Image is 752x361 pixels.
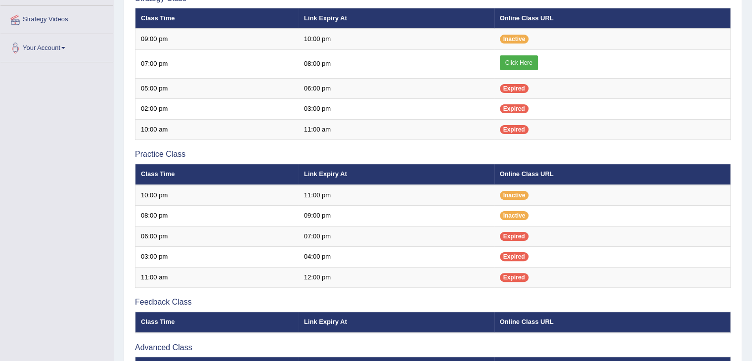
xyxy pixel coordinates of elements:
th: Class Time [135,164,299,185]
th: Online Class URL [494,8,731,29]
td: 08:00 pm [135,206,299,226]
td: 03:00 pm [299,99,494,120]
td: 07:00 pm [299,226,494,247]
h3: Advanced Class [135,343,731,352]
td: 12:00 pm [299,267,494,288]
a: Click Here [500,55,538,70]
td: 10:00 pm [299,29,494,49]
td: 02:00 pm [135,99,299,120]
span: Expired [500,252,529,261]
th: Link Expiry At [299,8,494,29]
span: Inactive [500,191,529,200]
td: 08:00 pm [299,49,494,78]
span: Expired [500,84,529,93]
td: 09:00 pm [135,29,299,49]
td: 10:00 pm [135,185,299,206]
td: 07:00 pm [135,49,299,78]
th: Link Expiry At [299,312,494,333]
a: Strategy Videos [0,6,113,31]
span: Inactive [500,211,529,220]
span: Inactive [500,35,529,44]
a: Your Account [0,34,113,59]
td: 10:00 am [135,119,299,140]
span: Expired [500,273,529,282]
th: Class Time [135,8,299,29]
span: Expired [500,104,529,113]
span: Expired [500,125,529,134]
th: Link Expiry At [299,164,494,185]
td: 06:00 pm [299,78,494,99]
th: Online Class URL [494,164,731,185]
h3: Feedback Class [135,298,731,307]
td: 11:00 am [135,267,299,288]
td: 06:00 pm [135,226,299,247]
td: 11:00 pm [299,185,494,206]
th: Class Time [135,312,299,333]
td: 03:00 pm [135,247,299,268]
td: 11:00 am [299,119,494,140]
td: 04:00 pm [299,247,494,268]
td: 05:00 pm [135,78,299,99]
span: Expired [500,232,529,241]
th: Online Class URL [494,312,731,333]
td: 09:00 pm [299,206,494,226]
h3: Practice Class [135,150,731,159]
